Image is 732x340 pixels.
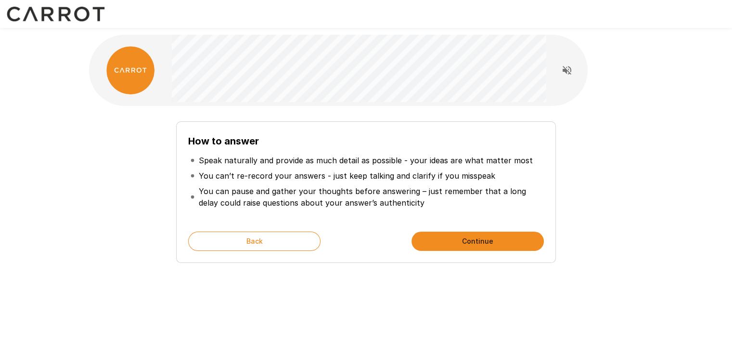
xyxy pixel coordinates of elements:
[199,155,533,166] p: Speak naturally and provide as much detail as possible - your ideas are what matter most
[199,185,541,209] p: You can pause and gather your thoughts before answering – just remember that a long delay could r...
[188,232,321,251] button: Back
[199,170,495,182] p: You can’t re-record your answers - just keep talking and clarify if you misspeak
[188,135,259,147] b: How to answer
[557,61,577,80] button: Read questions aloud
[411,232,544,251] button: Continue
[106,46,154,94] img: carrot_logo.png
